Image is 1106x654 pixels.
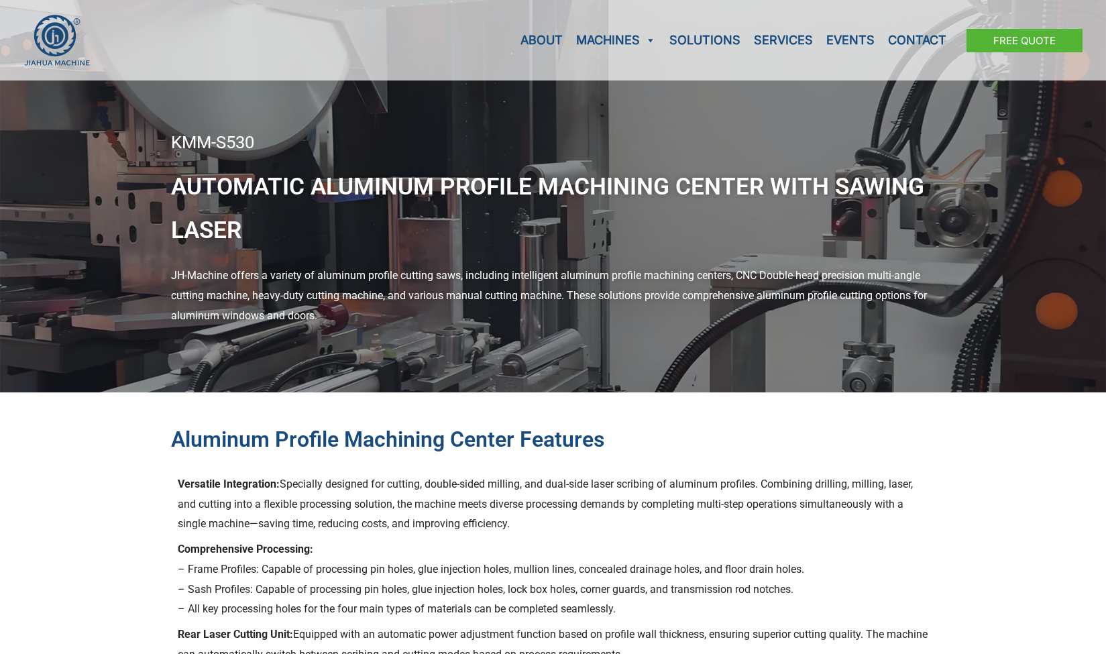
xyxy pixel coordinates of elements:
[178,539,929,619] p: – Frame Profiles: Capable of processing pin holes, glue injection holes, mullion lines, concealed...
[178,543,313,555] strong: Comprehensive Processing:
[171,165,936,253] h1: Automatic Aluminum Profile Machining Center with Sawing Laser
[178,628,293,641] strong: Rear Laser Cutting Unit:
[966,29,1083,52] a: Free Quote
[171,134,936,152] div: KMM-S530
[171,426,936,454] h2: Aluminum Profile Machining Center Features
[178,478,280,490] strong: Versatile Integration:
[178,474,929,534] p: Specially designed for cutting, double-sided milling, and dual-side laser scribing of aluminum pr...
[23,14,91,66] img: JH Aluminium Window & Door Processing Machines
[171,266,936,325] div: JH-Machine offers a variety of aluminum profile cutting saws, including intelligent aluminum prof...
